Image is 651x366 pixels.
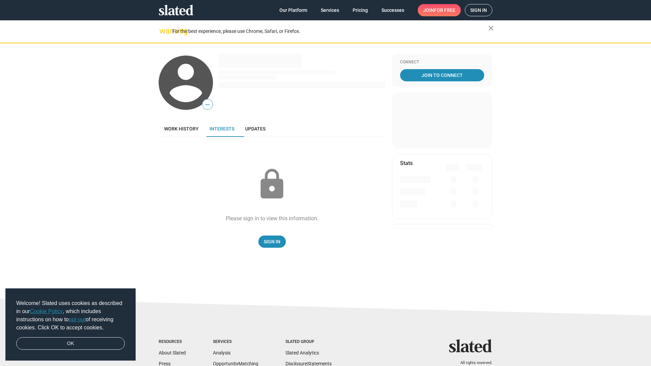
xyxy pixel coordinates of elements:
div: Please sign in to view this information. [226,215,318,222]
a: Pricing [347,4,373,16]
a: dismiss cookie message [16,337,125,350]
a: Join To Connect [400,69,484,81]
span: Join [423,4,455,16]
a: Cookie Policy [30,308,63,314]
a: Sign In [258,236,286,248]
a: Joinfor free [418,4,461,16]
span: Welcome! Slated uses cookies as described in our , which includes instructions on how to of recei... [16,299,125,332]
div: cookieconsent [5,288,136,361]
span: Pricing [353,4,368,16]
span: Join To Connect [401,69,483,81]
div: Services [213,339,258,345]
mat-icon: lock [255,167,289,201]
a: Sign in [465,4,492,16]
mat-icon: close [487,24,495,32]
a: About Slated [159,350,186,355]
span: Sign In [264,236,280,248]
a: Our Platform [274,4,313,16]
div: Connect [400,60,484,65]
a: Services [315,4,344,16]
div: Slated Group [285,339,332,345]
span: Successes [381,4,404,16]
div: For the best experience, please use Chrome, Safari, or Firefox. [172,27,488,36]
a: Interests [204,121,240,137]
span: for free [434,4,455,16]
a: Work history [159,121,204,137]
span: Work history [164,126,199,131]
a: opt-out [69,317,86,322]
span: Services [321,4,339,16]
span: — [202,100,213,109]
a: Slated Analytics [285,350,319,355]
span: Updates [245,126,265,131]
div: Resources [159,339,186,345]
span: Our Platform [279,4,307,16]
mat-card-title: Stats [400,160,413,167]
a: Successes [376,4,410,16]
span: Sign in [470,4,487,16]
a: Analysis [213,350,231,355]
a: Updates [240,121,271,137]
mat-icon: warning [159,27,167,35]
span: Interests [210,126,234,131]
